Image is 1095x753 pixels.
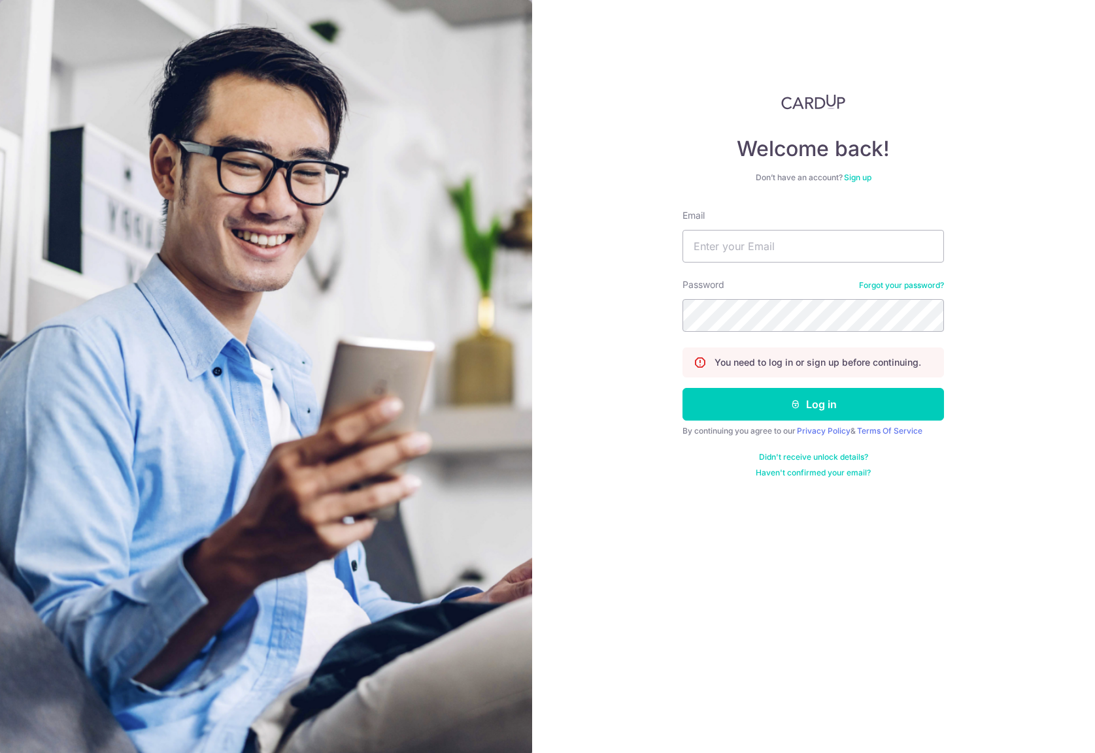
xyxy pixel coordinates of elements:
a: Terms Of Service [857,426,922,436]
button: Log in [682,388,944,421]
label: Password [682,278,724,291]
label: Email [682,209,705,222]
img: CardUp Logo [781,94,845,110]
a: Sign up [844,172,871,182]
div: Don’t have an account? [682,172,944,183]
a: Didn't receive unlock details? [759,452,868,462]
h4: Welcome back! [682,136,944,162]
p: You need to log in or sign up before continuing. [715,356,921,369]
a: Haven't confirmed your email? [756,468,871,478]
div: By continuing you agree to our & [682,426,944,436]
a: Forgot your password? [859,280,944,291]
input: Enter your Email [682,230,944,263]
a: Privacy Policy [797,426,851,436]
